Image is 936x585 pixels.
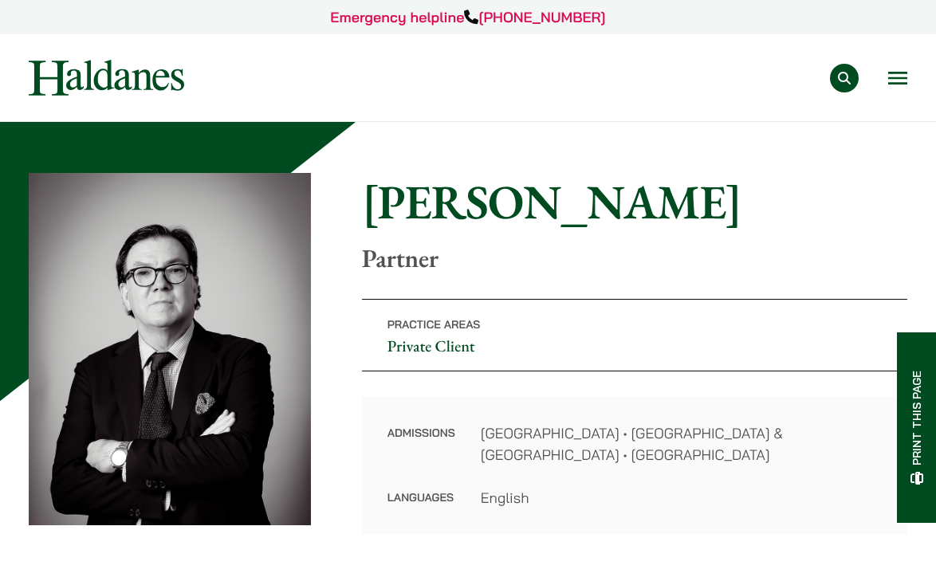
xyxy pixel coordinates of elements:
dt: Languages [387,487,455,508]
a: Emergency helpline[PHONE_NUMBER] [330,8,605,26]
h1: [PERSON_NAME] [362,173,907,230]
dt: Admissions [387,422,455,487]
button: Search [830,64,859,92]
a: Private Client [387,336,475,356]
img: Logo of Haldanes [29,60,184,96]
p: Partner [362,243,907,273]
span: Practice Areas [387,317,481,332]
button: Open menu [888,72,907,84]
dd: English [481,487,882,508]
dd: [GEOGRAPHIC_DATA] • [GEOGRAPHIC_DATA] & [GEOGRAPHIC_DATA] • [GEOGRAPHIC_DATA] [481,422,882,465]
